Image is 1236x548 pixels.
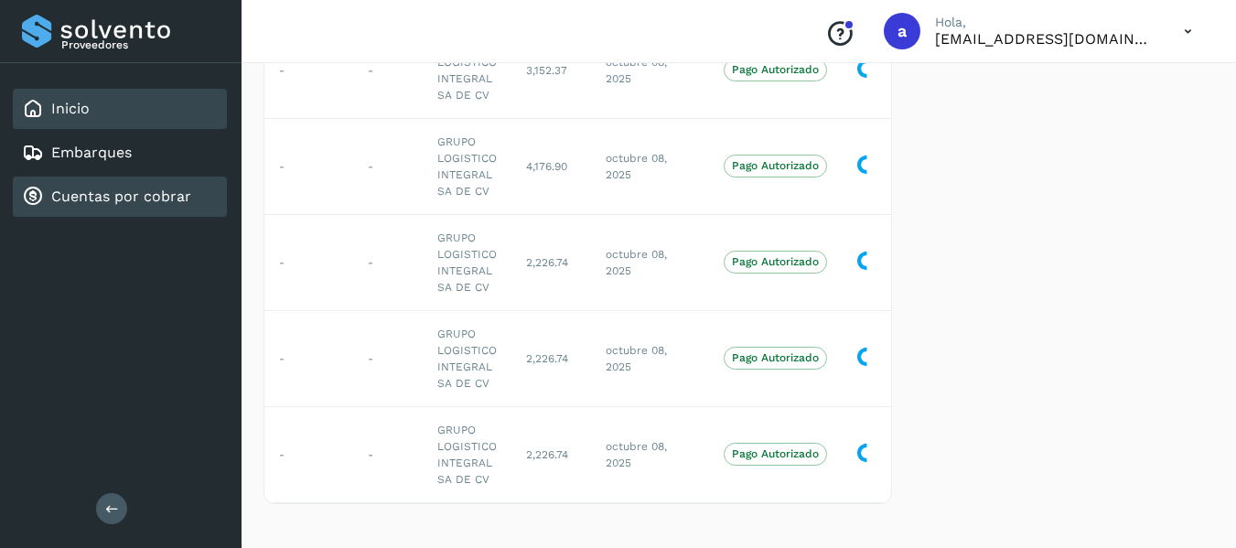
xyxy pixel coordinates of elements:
td: GRUPO LOGISTICO INTEGRAL SA DE CV [423,118,511,214]
td: - [264,214,353,310]
span: 3,152.37 [526,64,567,77]
td: - [264,310,353,406]
td: GRUPO LOGISTICO INTEGRAL SA DE CV [423,310,511,406]
p: Pago Autorizado [732,447,819,460]
p: Pago Autorizado [732,351,819,364]
p: a.tamac@hotmail.com [935,30,1155,48]
span: octubre 08, 2025 [606,344,667,373]
p: Hola, [935,15,1155,30]
td: GRUPO LOGISTICO INTEGRAL SA DE CV [423,214,511,310]
td: - [353,22,423,118]
td: GRUPO LOGISTICO INTEGRAL SA DE CV [423,406,511,502]
span: octubre 08, 2025 [606,248,667,277]
td: - [353,118,423,214]
div: Embarques [13,133,227,173]
span: 2,226.74 [526,448,568,461]
td: - [264,118,353,214]
td: - [264,22,353,118]
p: Pago Autorizado [732,159,819,172]
span: octubre 08, 2025 [606,440,667,469]
div: Cuentas por cobrar [13,177,227,217]
a: Cuentas por cobrar [51,188,191,205]
p: Pago Autorizado [732,63,819,76]
p: Proveedores [61,38,220,51]
td: GRUPO LOGISTICO INTEGRAL SA DE CV [423,22,511,118]
p: Pago Autorizado [732,255,819,268]
span: 2,226.74 [526,256,568,269]
td: - [353,214,423,310]
div: Inicio [13,89,227,129]
span: octubre 08, 2025 [606,152,667,181]
td: - [264,406,353,502]
a: Embarques [51,144,132,161]
span: 2,226.74 [526,352,568,365]
a: Inicio [51,100,90,117]
td: - [353,406,423,502]
span: 4,176.90 [526,160,567,173]
span: octubre 08, 2025 [606,56,667,85]
td: - [353,310,423,406]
